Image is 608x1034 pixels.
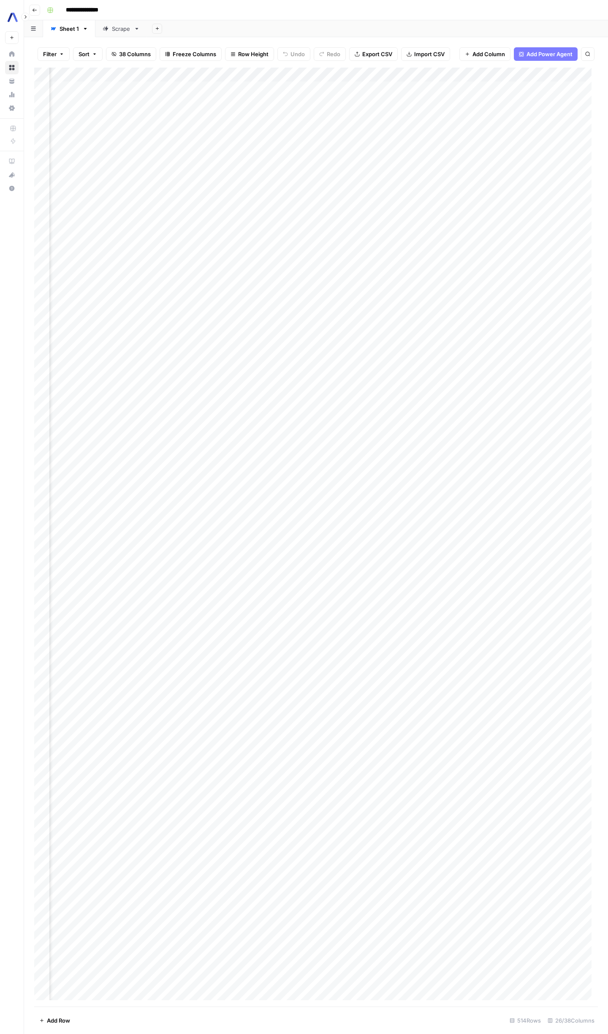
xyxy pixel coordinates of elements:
[5,7,19,28] button: Workspace: Assembly AI
[5,10,20,25] img: Assembly AI Logo
[5,74,19,88] a: Your Data
[47,1016,70,1025] span: Add Row
[5,101,19,115] a: Settings
[527,50,573,58] span: Add Power Agent
[506,1014,544,1027] div: 514 Rows
[5,47,19,61] a: Home
[349,47,398,61] button: Export CSV
[514,47,578,61] button: Add Power Agent
[238,50,269,58] span: Row Height
[225,47,274,61] button: Row Height
[43,20,95,37] a: Sheet 1
[5,168,19,182] button: What's new?
[401,47,450,61] button: Import CSV
[38,47,70,61] button: Filter
[5,169,18,181] div: What's new?
[60,24,79,33] div: Sheet 1
[327,50,340,58] span: Redo
[5,61,19,74] a: Browse
[459,47,510,61] button: Add Column
[362,50,392,58] span: Export CSV
[5,155,19,168] a: AirOps Academy
[119,50,151,58] span: 38 Columns
[290,50,305,58] span: Undo
[472,50,505,58] span: Add Column
[173,50,216,58] span: Freeze Columns
[95,20,147,37] a: Scrape
[106,47,156,61] button: 38 Columns
[544,1014,598,1027] div: 26/38 Columns
[79,50,90,58] span: Sort
[112,24,130,33] div: Scrape
[73,47,103,61] button: Sort
[5,88,19,101] a: Usage
[277,47,310,61] button: Undo
[314,47,346,61] button: Redo
[34,1014,75,1027] button: Add Row
[5,182,19,195] button: Help + Support
[160,47,222,61] button: Freeze Columns
[414,50,445,58] span: Import CSV
[43,50,57,58] span: Filter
